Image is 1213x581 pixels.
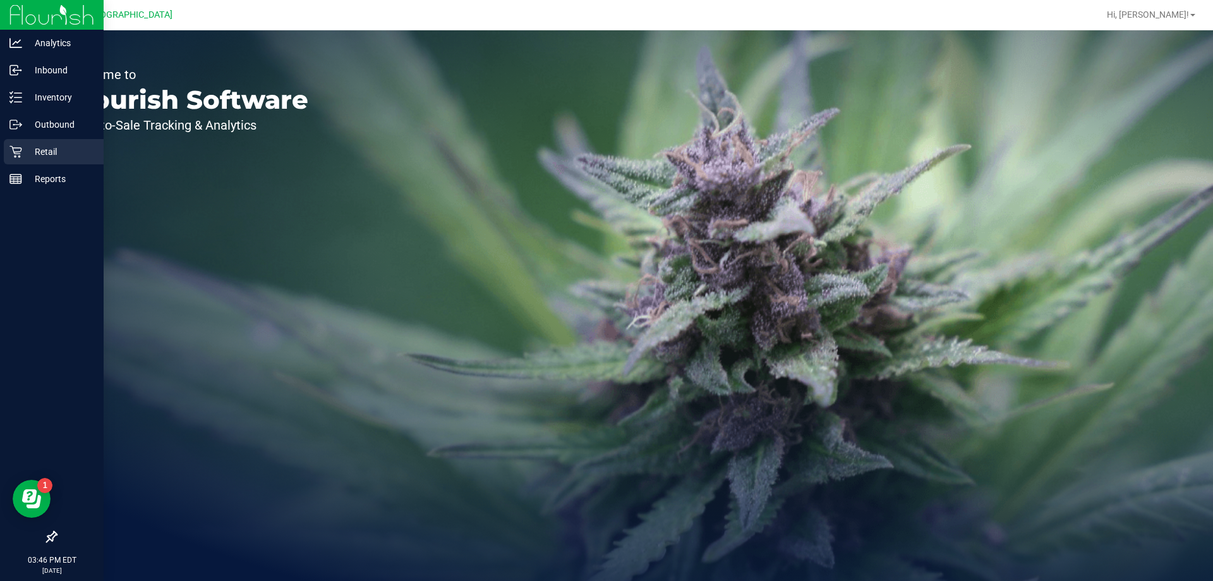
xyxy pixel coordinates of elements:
[6,554,98,566] p: 03:46 PM EDT
[22,171,98,187] p: Reports
[22,63,98,78] p: Inbound
[86,9,172,20] span: [GEOGRAPHIC_DATA]
[68,87,308,113] p: Flourish Software
[22,117,98,132] p: Outbound
[6,566,98,575] p: [DATE]
[68,68,308,81] p: Welcome to
[9,145,22,158] inline-svg: Retail
[37,478,52,493] iframe: Resource center unread badge
[9,118,22,131] inline-svg: Outbound
[22,35,98,51] p: Analytics
[1107,9,1189,20] span: Hi, [PERSON_NAME]!
[22,90,98,105] p: Inventory
[9,37,22,49] inline-svg: Analytics
[22,144,98,159] p: Retail
[9,173,22,185] inline-svg: Reports
[9,64,22,76] inline-svg: Inbound
[13,480,51,518] iframe: Resource center
[9,91,22,104] inline-svg: Inventory
[68,119,308,131] p: Seed-to-Sale Tracking & Analytics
